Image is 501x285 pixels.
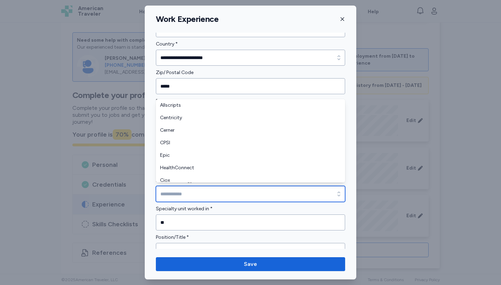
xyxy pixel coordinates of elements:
[160,127,333,134] span: Cerner
[160,102,333,109] span: Allscripts
[160,177,333,184] span: Ciox
[160,139,333,146] span: CPSI
[160,152,333,159] span: Epic
[160,114,333,121] span: Centricity
[160,164,333,171] span: HealthConnect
